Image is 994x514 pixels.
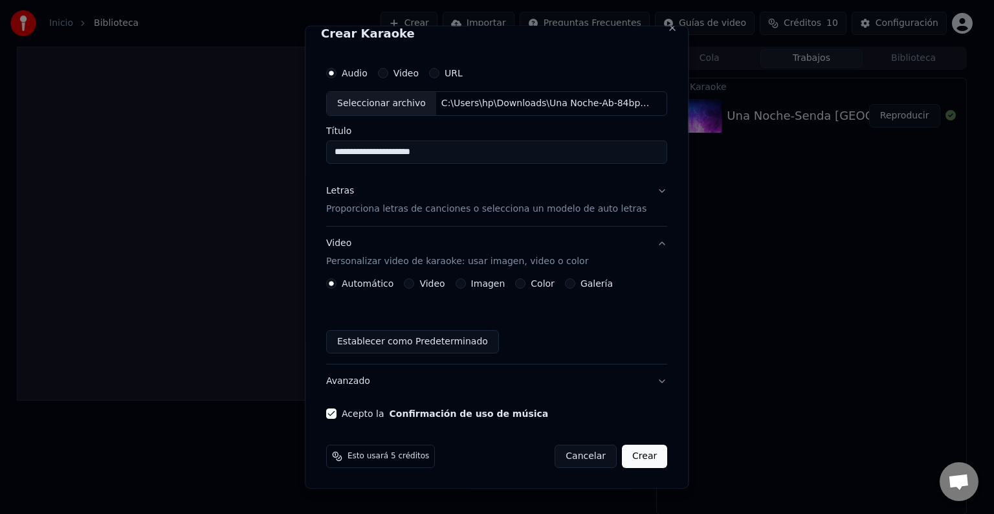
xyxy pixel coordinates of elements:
button: Acepto la [390,409,549,418]
label: Color [531,279,555,288]
label: Título [326,126,667,135]
button: Crear [622,445,667,468]
p: Personalizar video de karaoke: usar imagen, video o color [326,255,588,268]
div: C:\Users\hp\Downloads\Una Noche-Ab-84bpm-442hz.m4a [436,97,656,110]
button: Avanzado [326,364,667,398]
label: Automático [342,279,393,288]
span: Esto usará 5 créditos [348,451,429,462]
button: Cancelar [555,445,617,468]
div: Video [326,237,588,268]
label: Audio [342,69,368,78]
label: Video [393,69,419,78]
div: Letras [326,184,354,197]
div: VideoPersonalizar video de karaoke: usar imagen, video o color [326,278,667,364]
button: LetrasProporciona letras de canciones o selecciona un modelo de auto letras [326,174,667,226]
label: Acepto la [342,409,548,418]
label: Galería [580,279,613,288]
label: URL [445,69,463,78]
div: Seleccionar archivo [327,92,436,115]
label: Video [420,279,445,288]
h2: Crear Karaoke [321,28,672,39]
p: Proporciona letras de canciones o selecciona un modelo de auto letras [326,203,646,216]
button: Establecer como Predeterminado [326,330,499,353]
button: VideoPersonalizar video de karaoke: usar imagen, video o color [326,227,667,278]
label: Imagen [471,279,505,288]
